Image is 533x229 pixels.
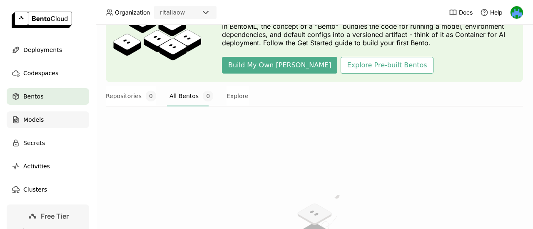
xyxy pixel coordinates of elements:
[459,9,473,16] span: Docs
[23,91,43,101] span: Bentos
[115,9,150,16] span: Organization
[449,8,473,17] a: Docs
[112,10,202,65] img: cover onboarding
[7,158,89,175] a: Activities
[23,138,45,148] span: Secrets
[23,161,50,171] span: Activities
[480,8,503,17] div: Help
[12,12,72,28] img: logo
[169,86,213,106] button: All Bentos
[41,212,69,220] span: Free Tier
[146,91,156,101] span: 0
[160,8,185,17] div: ritaliaow
[490,9,503,16] span: Help
[7,42,89,58] a: Deployments
[222,57,337,74] button: Build My Own [PERSON_NAME]
[106,86,156,106] button: Repositories
[7,135,89,151] a: Secrets
[7,181,89,198] a: Clusters
[23,45,62,55] span: Deployments
[341,57,433,74] button: Explore Pre-built Bentos
[23,68,58,78] span: Codespaces
[7,65,89,81] a: Codespaces
[23,115,44,125] span: Models
[511,6,523,19] img: rita liao
[203,91,213,101] span: 0
[222,22,516,47] p: In BentoML, the concept of a “Bento” bundles the code for running a model, environment dependenci...
[227,86,249,106] button: Explore
[23,185,47,195] span: Clusters
[7,111,89,128] a: Models
[7,88,89,105] a: Bentos
[186,9,187,17] input: Selected ritaliaow.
